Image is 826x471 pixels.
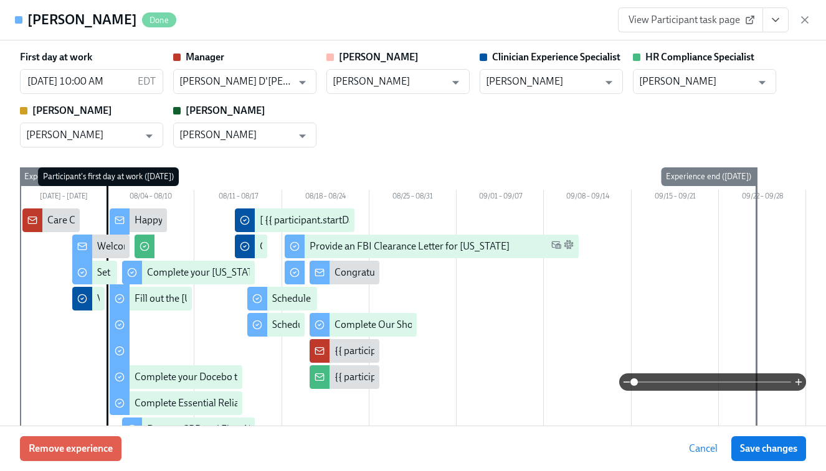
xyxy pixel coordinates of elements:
[661,167,756,186] div: Experience end ([DATE])
[97,266,184,279] div: Set up your software
[762,7,789,32] button: View task page
[272,318,389,332] div: Schedule your Q&A session
[147,422,294,436] div: Do your CPR and First Aid Training
[599,73,619,92] button: Open
[135,292,356,305] div: Fill out the [US_STATE] Agency Affiliated registration
[457,190,544,206] div: 09/01 – 09/07
[135,370,293,384] div: Complete your Docebo training paths
[293,73,312,92] button: Open
[142,16,176,25] span: Done
[20,190,107,206] div: [DATE] – [DATE]
[147,266,384,279] div: Complete your [US_STATE] Mandated Reporter Training
[260,213,594,227] div: [ {{ participant.startDate | MMM Do }} Cohort] Confirm Q&A session completed
[564,240,574,254] span: Slack
[740,442,797,455] span: Save changes
[492,51,620,63] strong: Clinician Experience Specialist
[47,213,212,227] div: Care Coach/Clin Admin cleared to start
[186,51,224,63] strong: Manager
[551,240,561,254] span: Work Email
[97,292,302,305] div: Verify Elation Setup for {{ participant.fullName }}
[140,126,159,146] button: Open
[680,436,726,461] button: Cancel
[632,190,719,206] div: 09/15 – 09/21
[107,190,194,206] div: 08/04 – 08/10
[32,105,112,116] strong: [PERSON_NAME]
[629,14,752,26] span: View Participant task page
[29,442,113,455] span: Remove experience
[544,190,631,206] div: 09/08 – 09/14
[645,51,754,63] strong: HR Compliance Specialist
[335,318,504,332] div: Complete Our Short Onboarding Survey
[293,126,312,146] button: Open
[719,190,806,206] div: 09/22 – 09/28
[310,240,510,253] div: Provide an FBI Clearance Letter for [US_STATE]
[186,105,265,116] strong: [PERSON_NAME]
[335,370,526,384] div: {{ participant.fullName }} onboarding update
[135,213,201,227] div: Happy first day!
[689,442,718,455] span: Cancel
[97,240,253,253] div: Welcome to the Charlie Health team!
[135,396,283,410] div: Complete Essential Relias trainings
[194,190,282,206] div: 08/11 – 08/17
[27,11,137,29] h4: [PERSON_NAME]
[20,436,121,461] button: Remove experience
[339,51,419,63] strong: [PERSON_NAME]
[369,190,457,206] div: 08/25 – 08/31
[38,167,179,186] div: Participant's first day at work ([DATE])
[282,190,369,206] div: 08/18 – 08/24
[335,266,521,279] div: Congratulations on passing your Check-out!
[446,73,465,92] button: Open
[260,240,506,253] div: Confirm Docebo Completion for {{ participant.fullName }}
[138,75,156,88] p: EDT
[752,73,772,92] button: Open
[731,436,806,461] button: Save changes
[272,292,420,305] div: Schedule Role Specific Observation
[335,344,542,358] div: {{ participant.fullName }} passed their check-out!
[20,50,92,64] label: First day at work
[618,7,763,32] a: View Participant task page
